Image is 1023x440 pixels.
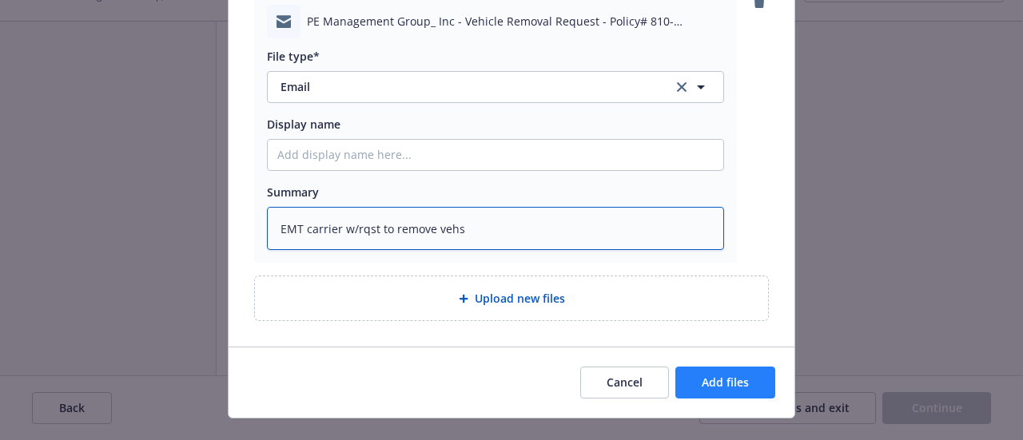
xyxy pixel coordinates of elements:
span: PE Management Group_ Inc - Vehicle Removal Request - Policy# 810-B0716380-25-14-G.msg [307,13,724,30]
button: Emailclear selection [267,71,724,103]
input: Add display name here... [268,140,723,170]
span: Add files [702,375,749,390]
button: Add files [675,367,775,398]
textarea: EMT carrier w/rqst to remove vehs [267,207,724,250]
span: Upload new files [475,290,565,307]
span: Cancel [607,375,643,390]
div: Upload new files [254,275,769,321]
button: Cancel [580,367,669,398]
span: File type* [267,49,320,64]
span: Email [281,78,651,95]
span: Display name [267,117,340,132]
a: clear selection [672,77,691,97]
span: Summary [267,184,319,200]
